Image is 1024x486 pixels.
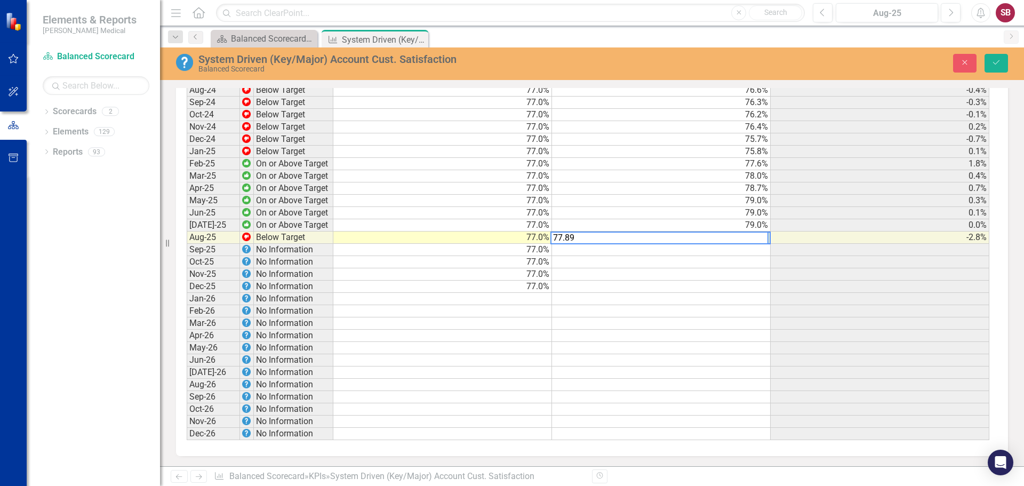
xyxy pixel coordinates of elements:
td: 77.0% [333,244,552,256]
td: No Information [254,281,333,293]
td: Oct-25 [187,256,240,268]
td: 79.0% [552,219,771,232]
a: Reports [53,146,83,158]
td: Feb-25 [187,158,240,170]
td: No Information [254,367,333,379]
td: Apr-25 [187,182,240,195]
td: On or Above Target [254,195,333,207]
div: System Driven (Key/Major) Account Cust. Satisfaction [198,53,643,65]
img: w+6onZ6yCFk7QAAAABJRU5ErkJggg== [242,98,251,106]
div: 93 [88,147,105,156]
td: 77.0% [333,195,552,207]
span: Search [764,8,787,17]
td: Nov-26 [187,416,240,428]
img: wc+mapt77TOUwAAAABJRU5ErkJggg== [242,171,251,180]
img: w+6onZ6yCFk7QAAAABJRU5ErkJggg== [242,147,251,155]
td: No Information [254,330,333,342]
img: w+6onZ6yCFk7QAAAABJRU5ErkJggg== [242,85,251,94]
td: Below Target [254,146,333,158]
td: Dec-26 [187,428,240,440]
div: 129 [94,128,115,137]
img: EPrye+mTK9pvt+TU27aWpTKctATH3YPfOpp6JwpcOnVRu8ICjoSzQQ4ga9ifFOM3l6IArfXMrAt88bUovrqVHL8P7rjhUPFG0... [242,318,251,327]
td: 77.0% [333,207,552,219]
td: Nov-25 [187,268,240,281]
img: w+6onZ6yCFk7QAAAABJRU5ErkJggg== [242,134,251,143]
td: Below Target [254,232,333,244]
td: No Information [254,391,333,403]
button: Aug-25 [836,3,938,22]
img: EPrye+mTK9pvt+TU27aWpTKctATH3YPfOpp6JwpcOnVRu8ICjoSzQQ4ga9ifFOM3l6IArfXMrAt88bUovrqVHL8P7rjhUPFG0... [242,429,251,437]
td: Below Target [254,109,333,121]
img: EPrye+mTK9pvt+TU27aWpTKctATH3YPfOpp6JwpcOnVRu8ICjoSzQQ4ga9ifFOM3l6IArfXMrAt88bUovrqVHL8P7rjhUPFG0... [242,343,251,352]
td: [DATE]-25 [187,219,240,232]
td: May-26 [187,342,240,354]
td: 77.0% [333,182,552,195]
div: Balanced Scorecard Welcome Page [231,32,315,45]
td: On or Above Target [254,170,333,182]
td: No Information [254,428,333,440]
td: -0.1% [771,109,989,121]
td: Below Target [254,97,333,109]
td: 77.0% [333,84,552,97]
td: On or Above Target [254,182,333,195]
td: 77.0% [333,219,552,232]
td: No Information [254,244,333,256]
td: Jun-25 [187,207,240,219]
img: EPrye+mTK9pvt+TU27aWpTKctATH3YPfOpp6JwpcOnVRu8ICjoSzQQ4ga9ifFOM3l6IArfXMrAt88bUovrqVHL8P7rjhUPFG0... [242,306,251,315]
td: On or Above Target [254,207,333,219]
td: On or Above Target [254,158,333,170]
img: wc+mapt77TOUwAAAABJRU5ErkJggg== [242,159,251,168]
img: No Information [176,54,193,71]
td: 77.0% [333,121,552,133]
a: Balanced Scorecard Welcome Page [213,32,315,45]
input: Search Below... [43,76,149,95]
td: Sep-24 [187,97,240,109]
div: System Driven (Key/Major) Account Cust. Satisfaction [330,471,534,481]
span: Elements & Reports [43,13,137,26]
td: No Information [254,305,333,317]
img: wc+mapt77TOUwAAAABJRU5ErkJggg== [242,220,251,229]
td: 77.0% [333,146,552,158]
td: 1.8% [771,158,989,170]
td: Below Target [254,133,333,146]
td: No Information [254,293,333,305]
td: 78.7% [552,182,771,195]
td: 76.2% [552,109,771,121]
img: ClearPoint Strategy [5,12,24,31]
td: Apr-26 [187,330,240,342]
td: 76.6% [552,84,771,97]
td: Jun-26 [187,354,240,367]
td: 77.0% [333,256,552,268]
img: wc+mapt77TOUwAAAABJRU5ErkJggg== [242,184,251,192]
td: 79.0% [552,195,771,207]
td: No Information [254,256,333,268]
div: Aug-25 [839,7,934,20]
td: -0.7% [771,133,989,146]
div: Balanced Scorecard [198,65,643,73]
div: System Driven (Key/Major) Account Cust. Satisfaction [342,33,426,46]
td: 75.8% [552,146,771,158]
td: No Information [254,317,333,330]
td: Sep-25 [187,244,240,256]
td: No Information [254,379,333,391]
td: 77.0% [333,158,552,170]
td: No Information [254,403,333,416]
td: Below Target [254,121,333,133]
td: No Information [254,354,333,367]
td: 0.4% [771,170,989,182]
img: EPrye+mTK9pvt+TU27aWpTKctATH3YPfOpp6JwpcOnVRu8ICjoSzQQ4ga9ifFOM3l6IArfXMrAt88bUovrqVHL8P7rjhUPFG0... [242,257,251,266]
a: KPIs [309,471,326,481]
td: Jan-25 [187,146,240,158]
img: EPrye+mTK9pvt+TU27aWpTKctATH3YPfOpp6JwpcOnVRu8ICjoSzQQ4ga9ifFOM3l6IArfXMrAt88bUovrqVHL8P7rjhUPFG0... [242,380,251,388]
td: 76.3% [552,97,771,109]
td: No Information [254,268,333,281]
td: On or Above Target [254,219,333,232]
div: SB [996,3,1015,22]
div: » » [214,471,584,483]
img: wc+mapt77TOUwAAAABJRU5ErkJggg== [242,208,251,217]
small: [PERSON_NAME] Medical [43,26,137,35]
img: EPrye+mTK9pvt+TU27aWpTKctATH3YPfOpp6JwpcOnVRu8ICjoSzQQ4ga9ifFOM3l6IArfXMrAt88bUovrqVHL8P7rjhUPFG0... [242,368,251,376]
td: -0.4% [771,84,989,97]
img: EPrye+mTK9pvt+TU27aWpTKctATH3YPfOpp6JwpcOnVRu8ICjoSzQQ4ga9ifFOM3l6IArfXMrAt88bUovrqVHL8P7rjhUPFG0... [242,404,251,413]
td: Sep-26 [187,391,240,403]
